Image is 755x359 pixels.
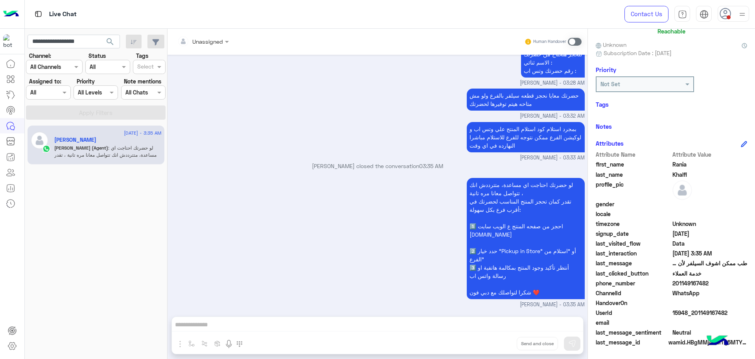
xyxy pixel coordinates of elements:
span: Rania [672,160,748,168]
span: 201149167482 [672,279,748,287]
h6: Notes [596,123,612,130]
span: signup_date [596,229,671,238]
img: profile [737,9,747,19]
span: UserId [596,309,671,317]
h6: Tags [596,101,747,108]
a: tab [674,6,690,22]
span: last_message_sentiment [596,328,671,337]
label: Tags [136,52,148,60]
span: [PERSON_NAME] (Agent) [54,145,108,151]
p: 16/9/2025, 3:32 AM [467,89,585,111]
span: last_interaction [596,249,671,257]
span: null [672,210,748,218]
a: Contact Us [624,6,668,22]
span: ChannelId [596,289,671,297]
span: 2 [672,289,748,297]
span: last_name [596,170,671,179]
span: null [672,200,748,208]
span: Unknown [672,220,748,228]
span: 2025-09-12T13:23:26.58Z [672,229,748,238]
p: Live Chat [49,9,77,20]
span: profile_pic [596,180,671,198]
span: 15948_201149167482 [672,309,748,317]
img: defaultAdmin.png [31,131,48,149]
span: Attribute Value [672,150,748,159]
span: gender [596,200,671,208]
img: defaultAdmin.png [672,180,692,200]
img: WhatsApp [42,145,50,153]
p: 16/9/2025, 3:33 AM [467,122,585,152]
label: Status [88,52,106,60]
span: Khalfi [672,170,748,179]
span: [PERSON_NAME] - 03:33 AM [520,154,585,162]
span: 03:35 AM [419,163,443,169]
img: hulul-logo.png [704,328,731,355]
span: last_clicked_button [596,269,671,278]
span: first_name [596,160,671,168]
small: Human Handover [533,39,566,45]
span: null [672,318,748,327]
button: Send and close [517,337,558,350]
button: search [101,35,120,52]
span: search [105,37,115,46]
img: tab [678,10,687,19]
span: Subscription Date : [DATE] [604,49,672,57]
label: Assigned to: [29,77,61,85]
span: last_visited_flow [596,239,671,248]
span: Unknown [596,41,626,49]
span: [PERSON_NAME] - 03:35 AM [520,301,585,309]
span: 2025-09-16T00:35:51.846Z [672,249,748,257]
span: 0 [672,328,748,337]
span: email [596,318,671,327]
img: tab [33,9,43,19]
span: Attribute Name [596,150,671,159]
span: last_message [596,259,671,267]
div: Select [136,62,154,72]
p: 16/9/2025, 3:35 AM [467,178,585,299]
img: 1403182699927242 [3,34,17,48]
h5: Rania Khalfi [54,137,96,143]
span: طب ممكن اشوف السيلفر لأن باين ابيض [672,259,748,267]
span: [DATE] - 3:35 AM [124,130,161,137]
h6: Reachable [657,28,685,35]
span: locale [596,210,671,218]
h6: Priority [596,66,616,73]
span: wamid.HBgMMjAxMTQ5MTY3NDgyFQIAEhggQUM1NERFMEFDREExRUJEMkRENjZDMUExRDMwQTRCRTAA [668,338,747,346]
span: phone_number [596,279,671,287]
h6: Attributes [596,140,624,147]
span: HandoverOn [596,299,671,307]
span: خدمة العملاء [672,269,748,278]
img: tab [700,10,709,19]
p: [PERSON_NAME] closed the conversation [171,162,585,170]
span: [PERSON_NAME] - 03:28 AM [520,80,585,87]
p: 16/9/2025, 3:28 AM [521,47,585,78]
label: Note mentions [124,77,161,85]
span: [PERSON_NAME] - 03:32 AM [520,113,585,120]
button: Apply Filters [26,105,166,120]
span: last_message_id [596,338,667,346]
span: Data [672,239,748,248]
label: Priority [77,77,95,85]
span: null [672,299,748,307]
img: Logo [3,6,19,22]
label: Channel: [29,52,51,60]
span: timezone [596,220,671,228]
